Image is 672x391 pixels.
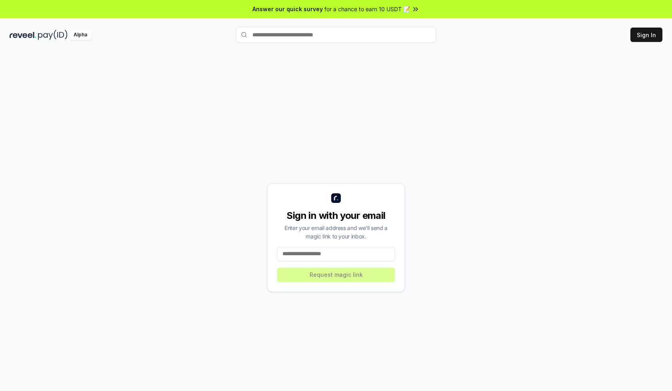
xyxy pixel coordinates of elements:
[277,224,395,240] div: Enter your email address and we’ll send a magic link to your inbox.
[277,209,395,222] div: Sign in with your email
[252,5,323,13] span: Answer our quick survey
[630,28,662,42] button: Sign In
[38,30,68,40] img: pay_id
[324,5,410,13] span: for a chance to earn 10 USDT 📝
[10,30,36,40] img: reveel_dark
[69,30,92,40] div: Alpha
[331,193,341,203] img: logo_small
